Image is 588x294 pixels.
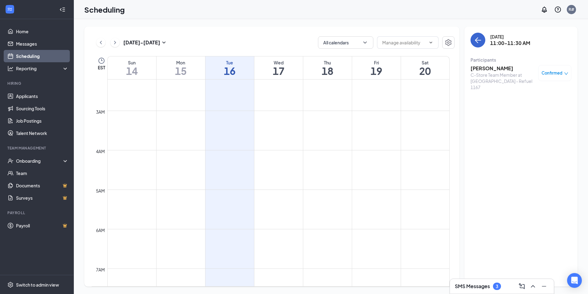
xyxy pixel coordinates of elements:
[84,4,125,15] h1: Scheduling
[567,273,582,288] div: Open Intercom Messenger
[401,56,450,79] a: September 20, 2025
[95,148,106,155] div: 4am
[490,34,530,40] div: [DATE]
[16,127,69,139] a: Talent Network
[352,59,401,66] div: Fri
[123,39,160,46] h3: [DATE] - [DATE]
[95,227,106,234] div: 6am
[254,66,303,76] h1: 17
[205,59,254,66] div: Tue
[382,39,426,46] input: Manage availability
[254,56,303,79] a: September 17, 2025
[471,72,535,90] div: C-Store Team Member at [GEOGRAPHIC_DATA] - Refuel 1167
[59,6,66,13] svg: Collapse
[16,25,69,38] a: Home
[108,66,156,76] h1: 14
[554,6,562,13] svg: QuestionInfo
[98,64,105,71] span: EST
[16,167,69,179] a: Team
[16,282,59,288] div: Switch to admin view
[352,66,401,76] h1: 19
[518,283,526,290] svg: ComposeMessage
[496,284,498,289] div: 3
[160,39,168,46] svg: SmallChevronDown
[96,38,105,47] button: ChevronLeft
[205,56,254,79] a: September 16, 2025
[303,56,352,79] a: September 18, 2025
[95,108,106,115] div: 3am
[108,56,156,79] a: September 14, 2025
[205,66,254,76] h1: 16
[564,71,568,76] span: down
[569,7,574,12] div: R#
[157,66,205,76] h1: 15
[352,56,401,79] a: September 19, 2025
[303,59,352,66] div: Thu
[455,283,490,290] h3: SMS Messages
[539,281,549,291] button: Minimize
[318,36,373,49] button: All calendarsChevronDown
[157,59,205,66] div: Mon
[303,66,352,76] h1: 18
[401,59,450,66] div: Sat
[474,36,482,44] svg: ArrowLeft
[445,39,452,46] svg: Settings
[442,36,455,49] button: Settings
[16,219,69,232] a: PayrollCrown
[7,210,67,215] div: Payroll
[7,158,14,164] svg: UserCheck
[490,40,530,47] h3: 11:00-11:30 AM
[471,33,485,47] button: back-button
[16,115,69,127] a: Job Postings
[95,187,106,194] div: 5am
[254,59,303,66] div: Wed
[16,192,69,204] a: SurveysCrown
[112,39,118,46] svg: ChevronRight
[7,65,14,71] svg: Analysis
[16,102,69,115] a: Sourcing Tools
[401,66,450,76] h1: 20
[529,283,537,290] svg: ChevronUp
[16,158,63,164] div: Onboarding
[7,282,14,288] svg: Settings
[98,39,104,46] svg: ChevronLeft
[157,56,205,79] a: September 15, 2025
[542,70,562,76] span: Confirmed
[16,65,69,71] div: Reporting
[7,81,67,86] div: Hiring
[428,40,433,45] svg: ChevronDown
[471,57,571,63] div: Participants
[16,90,69,102] a: Applicants
[95,266,106,273] div: 7am
[471,65,535,72] h3: [PERSON_NAME]
[16,179,69,192] a: DocumentsCrown
[108,59,156,66] div: Sun
[541,6,548,13] svg: Notifications
[362,39,368,46] svg: ChevronDown
[98,57,105,64] svg: Clock
[517,281,527,291] button: ComposeMessage
[16,38,69,50] a: Messages
[16,50,69,62] a: Scheduling
[7,145,67,151] div: Team Management
[528,281,538,291] button: ChevronUp
[540,283,548,290] svg: Minimize
[7,6,13,12] svg: WorkstreamLogo
[110,38,120,47] button: ChevronRight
